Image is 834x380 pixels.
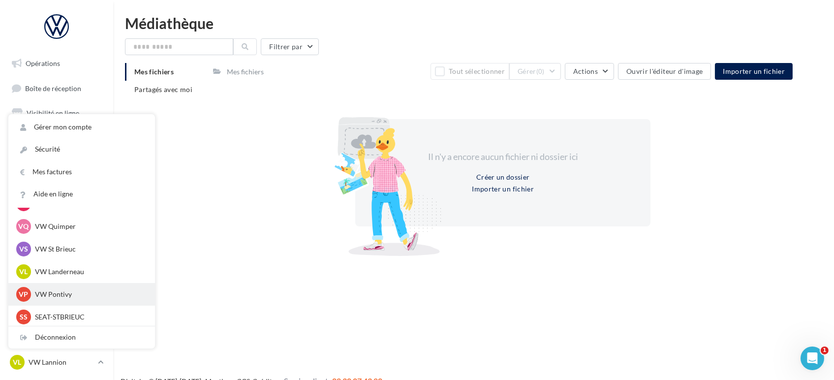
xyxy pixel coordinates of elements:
[6,127,107,148] a: Campagnes
[618,63,711,80] button: Ouvrir l'éditeur d'image
[472,171,534,183] button: Créer un dossier
[509,63,561,80] button: Gérer(0)
[20,267,28,277] span: VL
[565,63,614,80] button: Actions
[6,258,107,287] a: Campagnes DataOnDemand
[6,152,107,173] a: Contacts
[428,151,578,162] span: Il n'y a encore aucun fichier ni dossier ici
[35,267,143,277] p: VW Landerneau
[6,103,107,124] a: Visibilité en ligne
[8,161,155,183] a: Mes factures
[536,67,545,75] span: (0)
[6,53,107,74] a: Opérations
[468,183,538,195] button: Importer un fichier
[6,78,107,99] a: Boîte de réception
[227,67,264,77] div: Mes fichiers
[20,312,28,322] span: SS
[431,63,509,80] button: Tout sélectionner
[19,289,29,299] span: VP
[134,67,174,76] span: Mes fichiers
[35,222,143,231] p: VW Quimper
[723,67,785,75] span: Importer un fichier
[19,222,29,231] span: VQ
[25,84,81,92] span: Boîte de réception
[13,357,22,367] span: VL
[573,67,598,75] span: Actions
[35,312,143,322] p: SEAT-STBRIEUC
[8,116,155,138] a: Gérer mon compte
[801,347,824,370] iframe: Intercom live chat
[6,176,107,197] a: Médiathèque
[8,326,155,348] div: Déconnexion
[6,225,107,254] a: PLV et print personnalisable
[134,85,192,94] span: Partagés avec moi
[29,357,94,367] p: VW Lannion
[35,244,143,254] p: VW St Brieuc
[8,353,105,372] a: VL VW Lannion
[8,138,155,160] a: Sécurité
[821,347,829,354] span: 1
[261,38,319,55] button: Filtrer par
[35,289,143,299] p: VW Pontivy
[125,16,822,31] div: Médiathèque
[26,59,60,67] span: Opérations
[8,183,155,205] a: Aide en ligne
[715,63,793,80] button: Importer un fichier
[6,201,107,222] a: Calendrier
[27,109,79,117] span: Visibilité en ligne
[19,244,28,254] span: VS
